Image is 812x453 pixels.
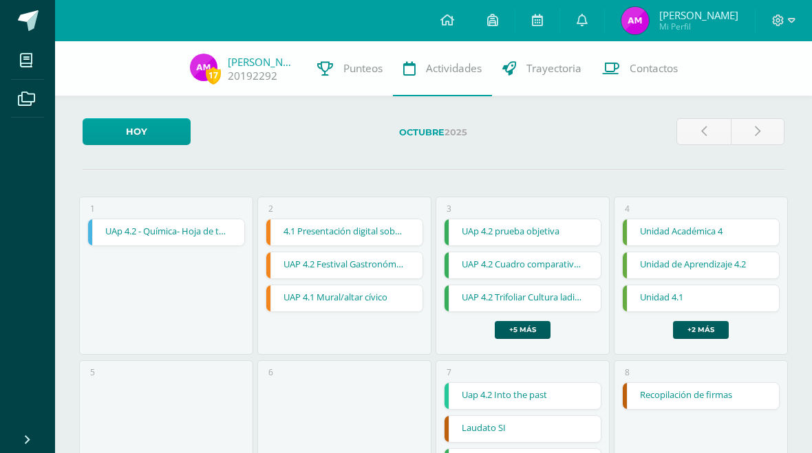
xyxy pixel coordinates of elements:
[445,219,600,245] a: UAp 4.2 prueba objetiva
[659,8,738,22] span: [PERSON_NAME]
[447,366,451,378] div: 7
[202,118,666,146] label: 2025
[623,252,778,278] a: Unidad de Aprendizaje 4.2
[190,54,217,81] img: 2cc668d6064525937c1694e1e0edfc4a.png
[266,219,422,245] a: 4.1 Presentación digital sobre Oceanía
[228,69,277,83] a: 20192292
[621,7,649,34] img: 2cc668d6064525937c1694e1e0edfc4a.png
[266,219,423,246] div: 4.1 Presentación digital sobre Oceanía | Tarea
[622,285,779,312] div: Unidad 4.1 | Examen
[83,118,191,145] a: Hoy
[445,285,600,311] a: UAP 4.2 Trifoliar Cultura ladina
[266,285,423,312] div: UAP 4.1 Mural/altar cívico | Tarea
[592,41,688,96] a: Contactos
[444,382,601,410] div: Uap 4.2 Into the past | Examen
[307,41,393,96] a: Punteos
[228,55,297,69] a: [PERSON_NAME]
[343,61,383,76] span: Punteos
[673,321,729,339] a: +2 más
[659,21,738,32] span: Mi Perfil
[87,219,244,246] div: UAp 4.2 - Química- Hoja de trabajo enlaces y Lewis | Tarea
[444,252,601,279] div: UAP 4.2 Cuadro comparativo Cultra ladina y Cultura ladina | Tarea
[206,67,221,84] span: 17
[625,366,630,378] div: 8
[268,203,273,214] div: 2
[444,219,601,246] div: UAp 4.2 prueba objetiva | Tarea
[444,285,601,312] div: UAP 4.2 Trifoliar Cultura ladina | Tarea
[622,219,779,246] div: Unidad Académica 4 | Examen
[623,219,778,245] a: Unidad Académica 4
[447,203,451,214] div: 3
[526,61,581,76] span: Trayectoria
[492,41,592,96] a: Trayectoria
[625,203,630,214] div: 4
[622,382,779,410] div: Recopilación de firmas | Tarea
[623,383,778,409] a: Recopilación de firmas
[393,41,492,96] a: Actividades
[266,252,422,278] a: UAP 4.2 Festival Gastronómico
[90,366,95,378] div: 5
[495,321,551,339] a: +5 más
[445,416,600,442] a: Laudato SI
[268,366,273,378] div: 6
[88,219,244,245] a: UAp 4.2 - Química- Hoja de trabajo enlaces y [PERSON_NAME]
[622,252,779,279] div: Unidad de Aprendizaje 4.2 | Examen
[445,252,600,278] a: UAP 4.2 Cuadro comparativo Cultra ladina y Cultura ladina
[623,285,778,311] a: Unidad 4.1
[426,61,482,76] span: Actividades
[445,383,600,409] a: Uap 4.2 Into the past
[90,203,95,214] div: 1
[399,127,445,137] strong: Octubre
[266,285,422,311] a: UAP 4.1 Mural/altar cívico
[444,415,601,443] div: Laudato SI | Tarea
[266,252,423,279] div: UAP 4.2 Festival Gastronómico | Tarea
[630,61,678,76] span: Contactos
